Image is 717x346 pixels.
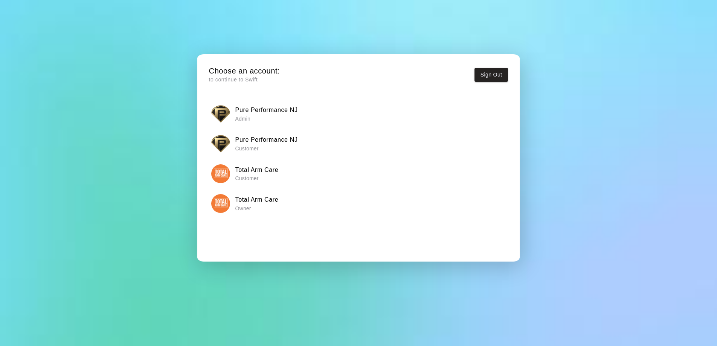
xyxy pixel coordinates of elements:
button: Pure Performance NJPure Performance NJ Admin [209,102,508,126]
p: to continue to Swift [209,76,280,84]
h6: Pure Performance NJ [235,105,298,115]
img: Pure Performance NJ [211,104,230,123]
button: Total Arm CareTotal Arm Care Customer [209,162,508,185]
p: Admin [235,115,298,122]
button: Sign Out [474,68,508,82]
p: Owner [235,205,279,212]
img: Pure Performance NJ [211,134,230,153]
img: Total Arm Care [211,164,230,183]
button: Total Arm CareTotal Arm Care Owner [209,191,508,215]
h6: Total Arm Care [235,165,279,175]
h5: Choose an account: [209,66,280,76]
button: Pure Performance NJPure Performance NJ Customer [209,132,508,156]
p: Customer [235,175,279,182]
h6: Total Arm Care [235,195,279,205]
img: Total Arm Care [211,194,230,213]
p: Customer [235,145,298,152]
h6: Pure Performance NJ [235,135,298,145]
